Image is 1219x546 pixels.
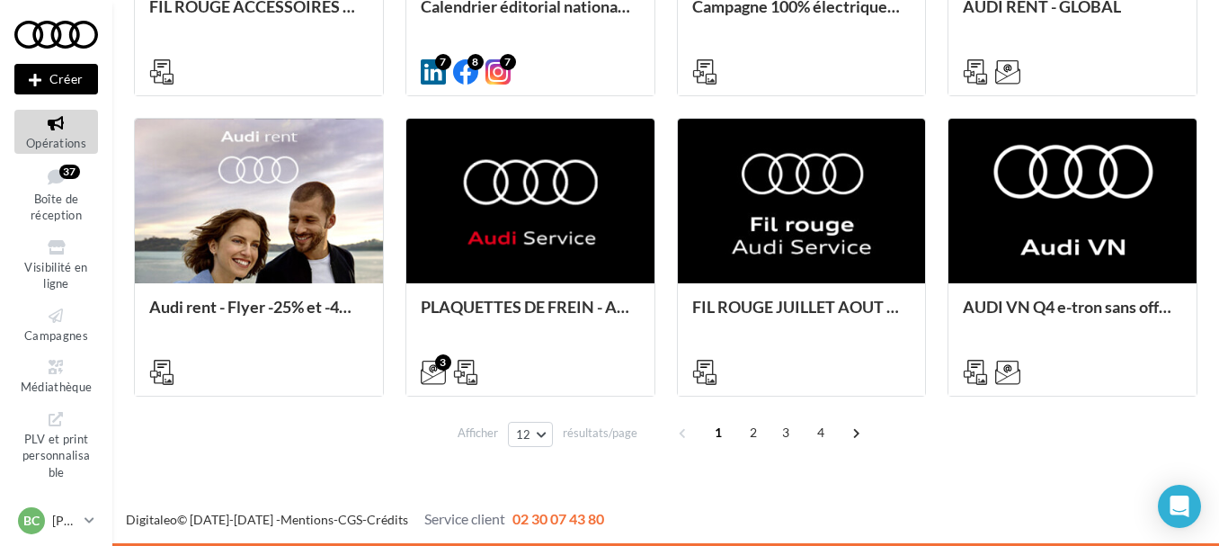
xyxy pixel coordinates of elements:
span: 4 [806,418,835,447]
span: résultats/page [563,425,637,442]
a: Opérations [14,110,98,154]
span: PLV et print personnalisable [22,428,91,479]
a: Crédits [367,512,408,527]
a: Campagnes [14,302,98,346]
span: Campagnes [24,328,88,343]
span: 12 [516,427,531,442]
p: [PERSON_NAME] [52,512,77,530]
a: Mentions [280,512,334,527]
span: 1 [704,418,733,447]
span: 3 [771,418,800,447]
span: BC [23,512,40,530]
a: Boîte de réception37 [14,161,98,227]
span: Service client [424,510,505,527]
a: CGS [338,512,362,527]
div: Open Intercom Messenger [1158,485,1201,528]
div: 3 [435,354,451,371]
span: © [DATE]-[DATE] - - - [126,512,604,527]
a: Médiathèque [14,354,98,398]
a: Visibilité en ligne [14,234,98,295]
div: AUDI VN Q4 e-tron sans offre [963,298,1182,334]
div: 7 [500,54,516,70]
div: 7 [435,54,451,70]
div: PLAQUETTES DE FREIN - AUDI SERVICE [421,298,640,334]
button: 12 [508,422,554,447]
span: Boîte de réception [31,192,82,223]
a: Digitaleo [126,512,177,527]
span: Visibilité en ligne [24,260,87,291]
div: Nouvelle campagne [14,64,98,94]
div: Audi rent - Flyer -25% et -40% [149,298,369,334]
span: Opérations [26,136,86,150]
a: PLV et print personnalisable [14,406,98,484]
button: Créer [14,64,98,94]
div: 8 [467,54,484,70]
span: Afficher [458,425,498,442]
span: 2 [739,418,768,447]
div: 37 [59,165,80,179]
span: 02 30 07 43 80 [512,510,604,527]
a: BC [PERSON_NAME] [14,504,98,538]
span: Médiathèque [21,380,93,394]
div: FIL ROUGE JUILLET AOUT - AUDI SERVICE [692,298,912,334]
